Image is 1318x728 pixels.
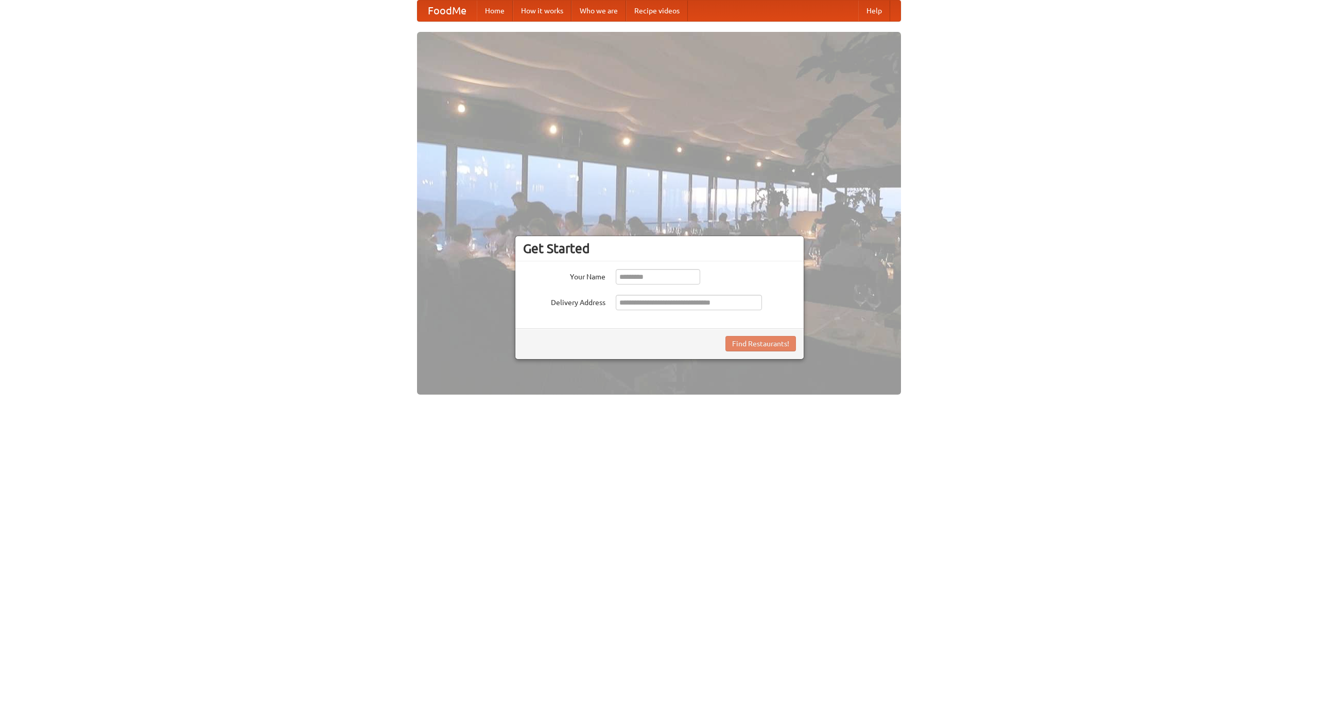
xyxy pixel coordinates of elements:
label: Your Name [523,269,605,282]
a: Help [858,1,890,21]
label: Delivery Address [523,295,605,308]
a: Recipe videos [626,1,688,21]
h3: Get Started [523,241,796,256]
a: How it works [513,1,571,21]
button: Find Restaurants! [725,336,796,351]
a: Home [477,1,513,21]
a: Who we are [571,1,626,21]
a: FoodMe [418,1,477,21]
